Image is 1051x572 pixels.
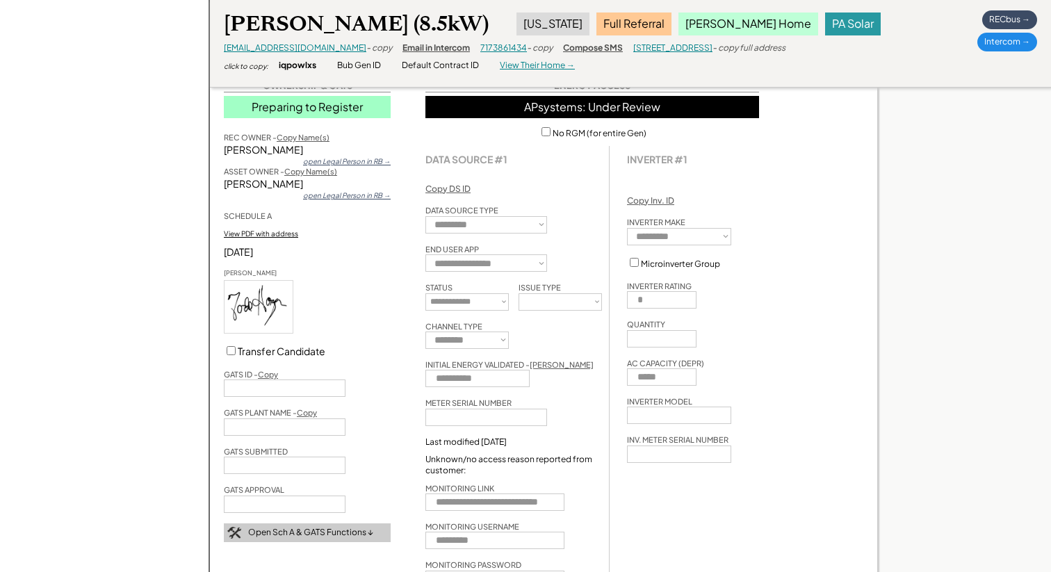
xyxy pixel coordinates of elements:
div: GATS ID - [224,369,278,379]
div: click to copy: [224,61,268,71]
div: INVERTER MAKE [627,217,685,227]
u: Copy [297,408,317,417]
div: - copy full address [712,42,785,54]
strong: DATA SOURCE #1 [425,153,507,165]
div: Full Referral [596,13,671,35]
div: MONITORING LINK [425,483,494,493]
div: Default Contract ID [402,60,479,72]
div: [PERSON_NAME] (8.5kW) [224,10,489,38]
div: QUANTITY [627,319,665,329]
div: Copy DS ID [425,183,471,195]
div: [PERSON_NAME] [224,269,293,278]
div: GATS PLANT NAME - [224,407,317,418]
label: No RGM (for entire Gen) [553,128,646,138]
div: - copy [366,42,392,54]
div: open Legal Person in RB → [303,156,391,166]
div: SCHEDULE A [224,211,272,221]
div: [PERSON_NAME] Home [678,13,818,35]
div: PA Solar [825,13,881,35]
div: ISSUE TYPE [519,282,561,293]
div: - copy [527,42,553,54]
div: Preparing to Register [224,96,391,118]
div: INV. METER SERIAL NUMBER [627,434,728,445]
div: INVERTER MODEL [627,396,692,407]
div: Unknown/no access reason reported from customer: [425,454,602,475]
div: Intercom → [977,33,1037,51]
div: STATUS [425,282,453,293]
div: RECbus → [982,10,1037,29]
a: [STREET_ADDRESS] [633,42,712,53]
div: Email in Intercom [402,42,470,54]
u: [PERSON_NAME] [530,360,594,369]
a: [EMAIL_ADDRESS][DOMAIN_NAME] [224,42,366,53]
img: UAAAAASUVORK5CYII= [225,281,293,333]
u: Copy Name(s) [277,133,329,142]
div: [US_STATE] [516,13,589,35]
div: AC CAPACITY (DEPR) [627,358,704,368]
div: DATA SOURCE TYPE [425,205,498,215]
div: iqpowlxs [279,60,316,72]
div: GATS APPROVAL [224,484,284,495]
div: [DATE] [224,245,391,259]
div: [PERSON_NAME] [224,143,391,157]
div: CHANNEL TYPE [425,321,482,332]
u: Copy Name(s) [284,167,337,176]
label: Microinverter Group [641,259,720,269]
div: [PERSON_NAME] [224,177,391,191]
u: Copy [258,370,278,379]
img: tool-icon.png [227,527,241,539]
div: View Their Home → [500,60,575,72]
div: INVERTER #1 [627,153,687,165]
div: APsystems: Under Review [425,96,759,118]
div: Bub Gen ID [337,60,381,72]
a: 7173861434 [480,42,527,53]
label: Transfer Candidate [238,345,325,357]
div: open Legal Person in RB → [303,190,391,200]
div: GATS SUBMITTED [224,446,288,457]
div: View PDF with address [224,229,298,238]
div: Copy Inv. ID [627,195,674,207]
div: Open Sch A & GATS Functions ↓ [248,527,373,539]
div: METER SERIAL NUMBER [425,398,512,408]
div: MONITORING PASSWORD [425,559,521,570]
div: REC OWNER - [224,132,329,142]
div: INVERTER RATING [627,281,692,291]
div: END USER APP [425,244,479,254]
div: MONITORING USERNAME [425,521,519,532]
div: INITIAL ENERGY VALIDATED - [425,359,594,370]
div: ASSET OWNER - [224,166,337,177]
div: Compose SMS [563,42,623,54]
div: Last modified [DATE] [425,436,507,448]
